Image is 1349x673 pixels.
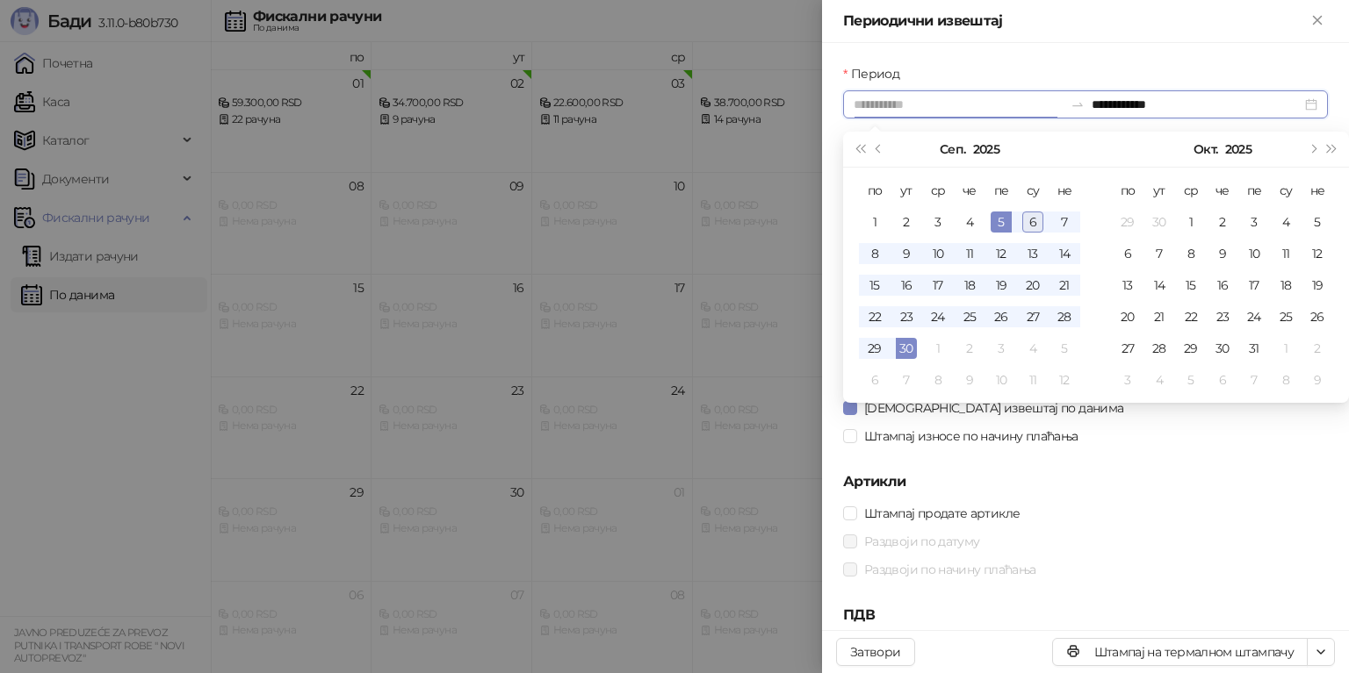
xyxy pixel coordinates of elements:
[1149,211,1170,233] div: 30
[1175,238,1207,269] td: 2025-10-08
[1017,301,1049,333] td: 2025-09-27
[891,175,922,206] th: ут
[1238,175,1270,206] th: пе
[1143,333,1175,364] td: 2025-10-28
[1180,275,1201,296] div: 15
[1017,269,1049,301] td: 2025-09-20
[1175,364,1207,396] td: 2025-11-05
[1207,301,1238,333] td: 2025-10-23
[991,211,1012,233] div: 5
[959,243,980,264] div: 11
[1307,211,1328,233] div: 5
[864,275,885,296] div: 15
[1307,243,1328,264] div: 12
[1022,369,1043,390] div: 11
[954,175,985,206] th: че
[1212,275,1233,296] div: 16
[1244,211,1265,233] div: 3
[891,206,922,238] td: 2025-09-02
[854,95,1064,114] input: Период
[1244,275,1265,296] div: 17
[1112,269,1143,301] td: 2025-10-13
[1117,211,1138,233] div: 29
[1238,269,1270,301] td: 2025-10-17
[891,364,922,396] td: 2025-10-07
[1238,238,1270,269] td: 2025-10-10
[1022,243,1043,264] div: 13
[1302,175,1333,206] th: не
[891,333,922,364] td: 2025-09-30
[1270,301,1302,333] td: 2025-10-25
[857,504,1027,523] span: Штампај продате артикле
[927,306,949,327] div: 24
[1117,306,1138,327] div: 20
[1225,132,1252,167] button: Изабери годину
[1275,275,1296,296] div: 18
[1022,306,1043,327] div: 27
[1302,333,1333,364] td: 2025-11-02
[1275,211,1296,233] div: 4
[1071,97,1085,111] span: swap-right
[896,338,917,359] div: 30
[1143,238,1175,269] td: 2025-10-07
[922,175,954,206] th: ср
[1270,238,1302,269] td: 2025-10-11
[1270,269,1302,301] td: 2025-10-18
[1022,338,1043,359] div: 4
[1049,301,1080,333] td: 2025-09-28
[1054,275,1075,296] div: 21
[991,275,1012,296] div: 19
[896,369,917,390] div: 7
[843,471,1328,492] h5: Артикли
[1049,269,1080,301] td: 2025-09-21
[985,175,1017,206] th: пе
[1054,243,1075,264] div: 14
[1049,206,1080,238] td: 2025-09-07
[991,243,1012,264] div: 12
[1238,301,1270,333] td: 2025-10-24
[1143,301,1175,333] td: 2025-10-21
[1270,175,1302,206] th: су
[985,301,1017,333] td: 2025-09-26
[1149,338,1170,359] div: 28
[1244,369,1265,390] div: 7
[922,238,954,269] td: 2025-09-10
[1180,211,1201,233] div: 1
[1149,275,1170,296] div: 14
[859,301,891,333] td: 2025-09-22
[857,398,1130,418] span: [DEMOGRAPHIC_DATA] извештај по данима
[859,364,891,396] td: 2025-10-06
[954,238,985,269] td: 2025-09-11
[940,132,965,167] button: Изабери месец
[1275,243,1296,264] div: 11
[973,132,999,167] button: Изабери годину
[896,306,917,327] div: 23
[1175,301,1207,333] td: 2025-10-22
[869,132,889,167] button: Претходни месец (PageUp)
[959,306,980,327] div: 25
[1238,333,1270,364] td: 2025-10-31
[1270,364,1302,396] td: 2025-11-08
[927,369,949,390] div: 8
[991,369,1012,390] div: 10
[1149,243,1170,264] div: 7
[891,269,922,301] td: 2025-09-16
[954,269,985,301] td: 2025-09-18
[985,206,1017,238] td: 2025-09-05
[1071,97,1085,111] span: to
[1207,175,1238,206] th: че
[1175,175,1207,206] th: ср
[859,238,891,269] td: 2025-09-08
[1149,306,1170,327] div: 21
[1307,11,1328,32] button: Close
[1175,333,1207,364] td: 2025-10-29
[954,301,985,333] td: 2025-09-25
[922,364,954,396] td: 2025-10-08
[1112,301,1143,333] td: 2025-10-20
[1307,369,1328,390] div: 9
[896,275,917,296] div: 16
[1049,175,1080,206] th: не
[1323,132,1342,167] button: Следећа година (Control + right)
[1194,132,1217,167] button: Изабери месец
[985,364,1017,396] td: 2025-10-10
